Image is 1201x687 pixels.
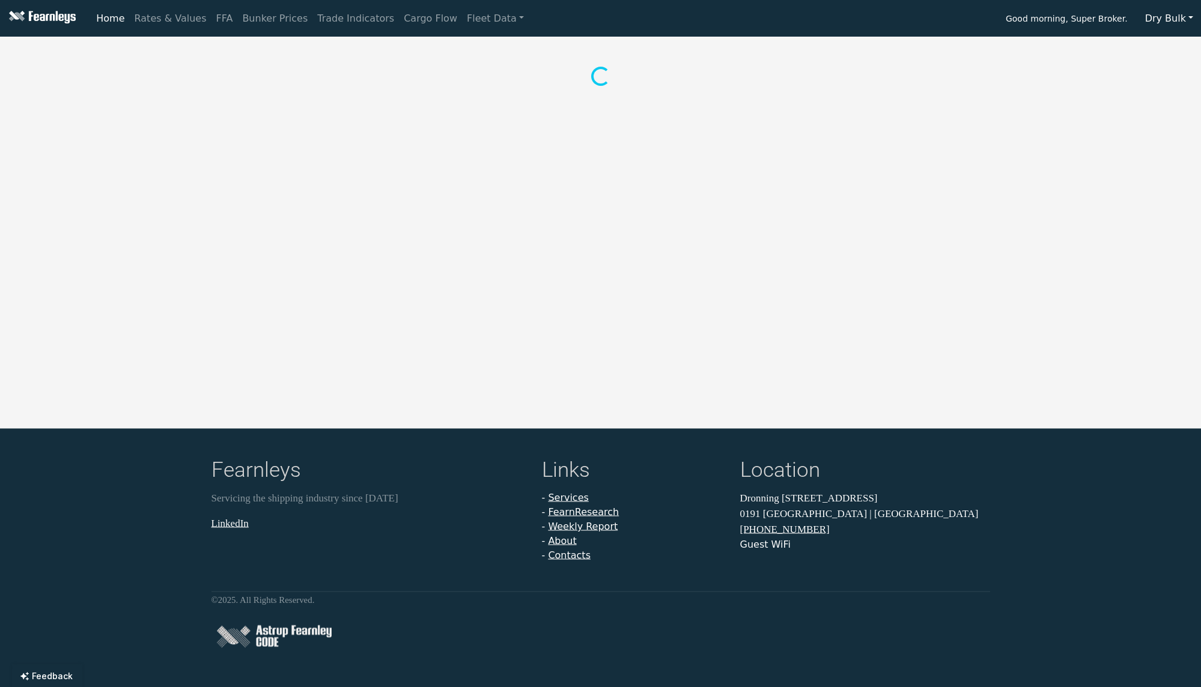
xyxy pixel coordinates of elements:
[548,506,619,518] a: FearnResearch
[542,505,726,519] li: -
[542,548,726,563] li: -
[211,7,238,31] a: FFA
[211,595,315,605] small: © 2025 . All Rights Reserved.
[211,458,528,486] h4: Fearnleys
[312,7,399,31] a: Trade Indicators
[211,517,249,528] a: LinkedIn
[211,491,528,506] p: Servicing the shipping industry since [DATE]
[740,506,990,521] p: 0191 [GEOGRAPHIC_DATA] | [GEOGRAPHIC_DATA]
[91,7,129,31] a: Home
[462,7,529,31] a: Fleet Data
[740,458,990,486] h4: Location
[542,491,726,505] li: -
[130,7,211,31] a: Rates & Values
[542,458,726,486] h4: Links
[548,521,618,532] a: Weekly Report
[740,537,791,552] button: Guest WiFi
[548,549,591,561] a: Contacts
[6,11,76,26] img: Fearnleys Logo
[237,7,312,31] a: Bunker Prices
[548,492,588,503] a: Services
[740,491,990,506] p: Dronning [STREET_ADDRESS]
[1137,7,1201,30] button: Dry Bulk
[548,535,576,546] a: About
[542,519,726,534] li: -
[740,524,830,535] a: [PHONE_NUMBER]
[542,534,726,548] li: -
[399,7,462,31] a: Cargo Flow
[1006,10,1128,30] span: Good morning, Super Broker.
